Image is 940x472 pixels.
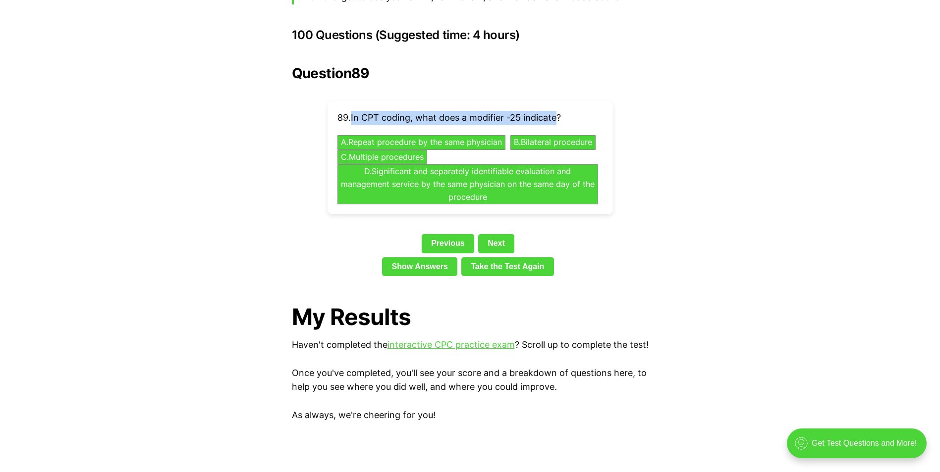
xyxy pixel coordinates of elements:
[382,257,457,276] a: Show Answers
[461,257,554,276] a: Take the Test Again
[337,150,427,165] button: C.Multiple procedures
[292,408,649,423] p: As always, we're cheering for you!
[292,65,649,81] h2: Question 89
[422,234,474,253] a: Previous
[510,135,596,150] button: B.Bilateral procedure
[292,338,649,352] p: Haven't completed the ? Scroll up to complete the test!
[387,339,515,350] a: interactive CPC practice exam
[778,424,940,472] iframe: portal-trigger
[478,234,514,253] a: Next
[292,366,649,395] p: Once you've completed, you'll see your score and a breakdown of questions here, to help you see w...
[337,111,603,125] p: 89 . In CPT coding, what does a modifier -25 indicate?
[337,164,598,204] button: D.Significant and separately identifiable evaluation and management service by the same physician...
[292,28,649,42] h3: 100 Questions (Suggested time: 4 hours)
[337,135,505,150] button: A.Repeat procedure by the same physician
[292,304,649,330] h1: My Results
